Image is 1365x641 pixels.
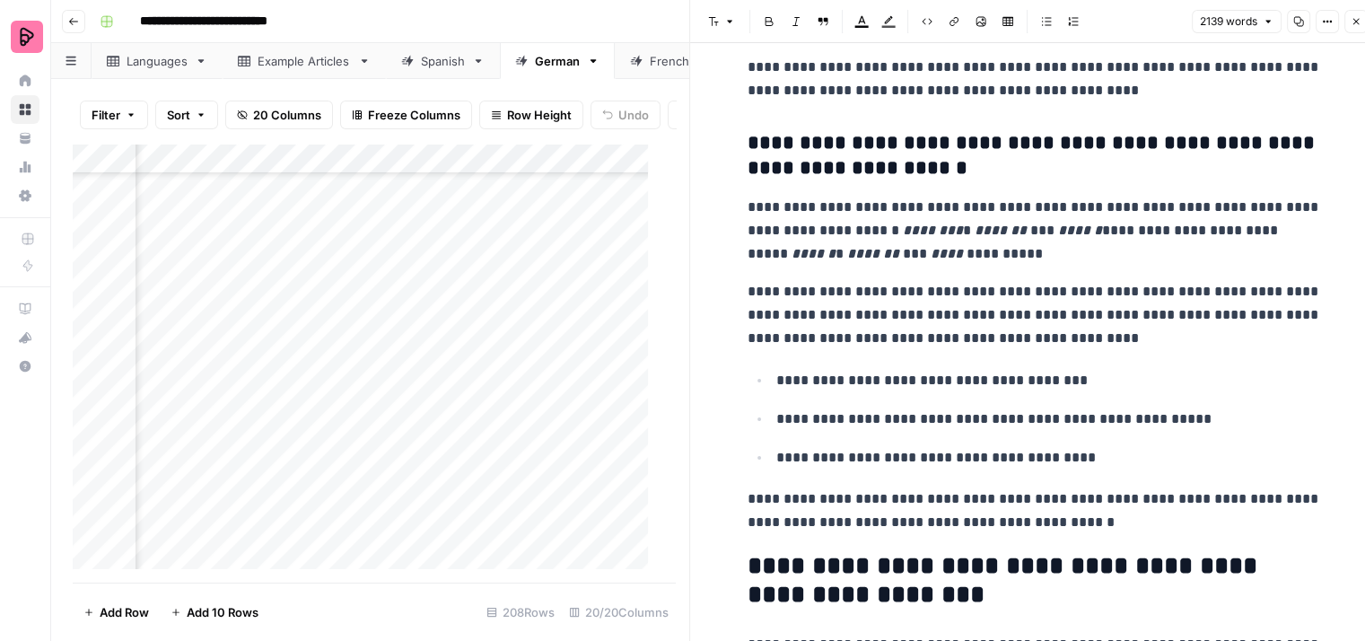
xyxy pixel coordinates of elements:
[500,43,615,79] a: German
[11,21,43,53] img: Preply Logo
[253,106,321,124] span: 20 Columns
[73,598,160,627] button: Add Row
[507,106,572,124] span: Row Height
[92,106,120,124] span: Filter
[421,52,465,70] div: Spanish
[591,101,661,129] button: Undo
[155,101,218,129] button: Sort
[11,323,39,352] button: What's new?
[1200,13,1257,30] span: 2139 words
[11,352,39,381] button: Help + Support
[92,43,223,79] a: Languages
[187,603,258,621] span: Add 10 Rows
[11,294,39,323] a: AirOps Academy
[340,101,472,129] button: Freeze Columns
[479,101,583,129] button: Row Height
[11,14,39,59] button: Workspace: Preply
[618,106,649,124] span: Undo
[258,52,351,70] div: Example Articles
[11,124,39,153] a: Your Data
[615,43,725,79] a: French
[11,153,39,181] a: Usage
[386,43,500,79] a: Spanish
[368,106,460,124] span: Freeze Columns
[11,66,39,95] a: Home
[650,52,690,70] div: French
[225,101,333,129] button: 20 Columns
[80,101,148,129] button: Filter
[160,598,269,627] button: Add 10 Rows
[12,324,39,351] div: What's new?
[535,52,580,70] div: German
[11,181,39,210] a: Settings
[562,598,676,627] div: 20/20 Columns
[167,106,190,124] span: Sort
[100,603,149,621] span: Add Row
[127,52,188,70] div: Languages
[11,95,39,124] a: Browse
[1192,10,1282,33] button: 2139 words
[479,598,562,627] div: 208 Rows
[223,43,386,79] a: Example Articles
